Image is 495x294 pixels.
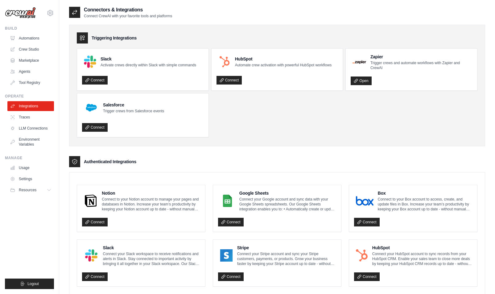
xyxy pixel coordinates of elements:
[27,281,39,286] span: Logout
[372,245,472,251] h4: HubSpot
[19,188,36,193] span: Resources
[84,159,136,165] h3: Authenticated Integrations
[237,251,336,266] p: Connect your Stripe account and sync your Stripe customers, payments, or products. Grow your busi...
[84,6,172,14] h2: Connectors & Integrations
[84,56,96,68] img: Slack Logo
[7,101,54,111] a: Integrations
[7,163,54,173] a: Usage
[354,272,380,281] a: Connect
[370,54,472,60] h4: Zapier
[7,174,54,184] a: Settings
[353,60,366,64] img: Zapier Logo
[354,218,380,226] a: Connect
[7,185,54,195] button: Resources
[235,63,332,68] p: Automate crew activation with powerful HubSpot workflows
[372,251,472,266] p: Connect your HubSpot account to sync records from your HubSpot CRM. Enable your sales team to clo...
[370,60,472,70] p: Trigger crews and automate workflows with Zapier and CrewAI
[82,218,108,226] a: Connect
[103,245,200,251] h4: Slack
[5,7,36,19] img: Logo
[218,56,231,68] img: HubSpot Logo
[220,195,235,207] img: Google Sheets Logo
[102,197,200,212] p: Connect to your Notion account to manage your pages and databases in Notion. Increase your team’s...
[103,251,200,266] p: Connect your Slack workspace to receive notifications and alerts in Slack. Stay connected to impo...
[218,272,244,281] a: Connect
[239,197,336,212] p: Connect your Google account and sync data with your Google Sheets spreadsheets. Our Google Sheets...
[220,249,233,262] img: Stripe Logo
[84,195,97,207] img: Notion Logo
[84,100,99,115] img: Salesforce Logo
[239,190,336,196] h4: Google Sheets
[351,77,371,85] a: Open
[102,190,200,196] h4: Notion
[82,272,108,281] a: Connect
[82,123,108,132] a: Connect
[356,195,373,207] img: Box Logo
[217,76,242,85] a: Connect
[103,102,164,108] h4: Salesforce
[356,249,368,262] img: HubSpot Logo
[92,35,137,41] h3: Triggering Integrations
[7,112,54,122] a: Traces
[103,109,164,114] p: Trigger crews from Salesforce events
[218,218,244,226] a: Connect
[7,56,54,65] a: Marketplace
[7,135,54,149] a: Environment Variables
[7,78,54,88] a: Tool Registry
[237,245,336,251] h4: Stripe
[378,197,472,212] p: Connect to your Box account to access, create, and update files in Box. Increase your team’s prod...
[84,14,172,19] p: Connect CrewAI with your favorite tools and platforms
[5,26,54,31] div: Build
[7,44,54,54] a: Crew Studio
[84,249,99,262] img: Slack Logo
[7,33,54,43] a: Automations
[5,94,54,99] div: Operate
[101,63,196,68] p: Activate crews directly within Slack with simple commands
[101,56,196,62] h4: Slack
[82,76,108,85] a: Connect
[378,190,472,196] h4: Box
[5,279,54,289] button: Logout
[235,56,332,62] h4: HubSpot
[7,123,54,133] a: LLM Connections
[5,155,54,160] div: Manage
[7,67,54,77] a: Agents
